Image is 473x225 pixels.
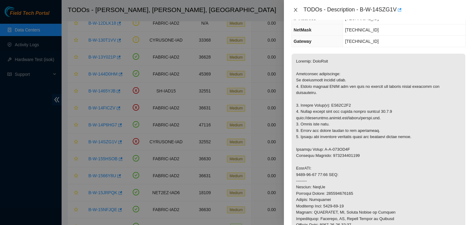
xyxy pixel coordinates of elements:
span: NetMask [294,27,312,32]
span: [TECHNICAL_ID] [345,27,379,32]
span: Gateway [294,39,312,44]
span: close [293,7,298,12]
button: Close [291,7,300,13]
div: TODOs - Description - B-W-14SZG1V [304,5,466,15]
span: [TECHNICAL_ID] [345,39,379,44]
